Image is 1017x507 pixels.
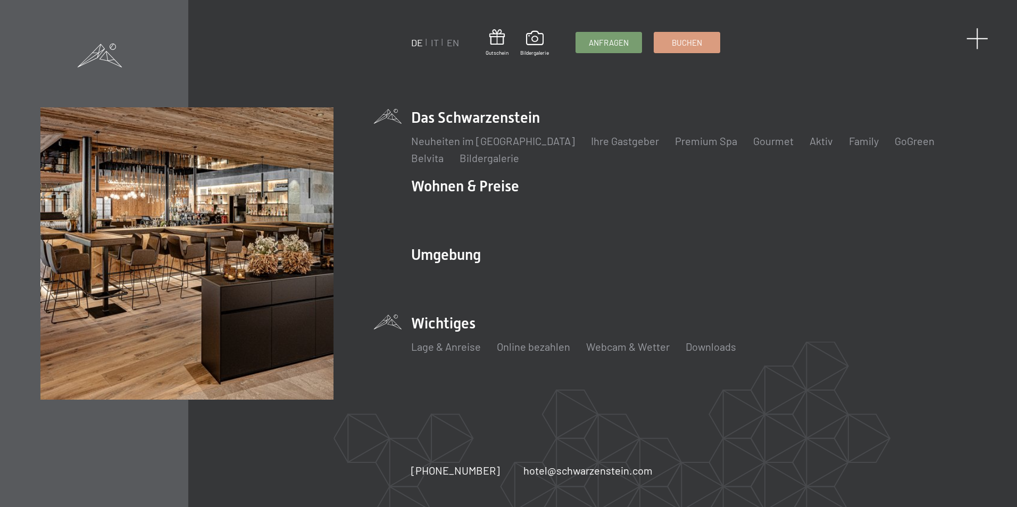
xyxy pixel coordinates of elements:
[486,49,508,56] span: Gutschein
[411,464,500,477] span: [PHONE_NUMBER]
[576,32,641,53] a: Anfragen
[589,37,629,48] span: Anfragen
[411,134,575,147] a: Neuheiten im [GEOGRAPHIC_DATA]
[411,463,500,478] a: [PHONE_NUMBER]
[497,340,570,353] a: Online bezahlen
[523,463,653,478] a: hotel@schwarzenstein.com
[686,340,736,353] a: Downloads
[591,134,659,147] a: Ihre Gastgeber
[520,49,549,56] span: Bildergalerie
[672,37,702,48] span: Buchen
[431,37,439,48] a: IT
[520,31,549,56] a: Bildergalerie
[810,134,833,147] a: Aktiv
[675,134,737,147] a: Premium Spa
[849,134,879,147] a: Family
[486,29,508,56] a: Gutschein
[586,340,670,353] a: Webcam & Wetter
[895,134,935,147] a: GoGreen
[654,32,720,53] a: Buchen
[411,340,481,353] a: Lage & Anreise
[411,37,423,48] a: DE
[411,151,444,164] a: Belvita
[447,37,459,48] a: EN
[460,151,519,164] a: Bildergalerie
[753,134,794,147] a: Gourmet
